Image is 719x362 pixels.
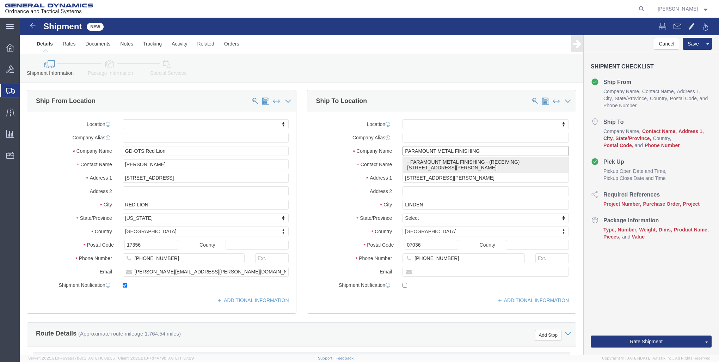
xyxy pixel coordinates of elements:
img: logo [5,4,93,14]
span: Client: 2025.21.0-7d7479b [118,356,194,360]
span: Server: 2025.21.0-769a9a7b8c3 [28,356,115,360]
span: Sharon Dinterman [658,5,698,13]
span: [DATE] 10:09:35 [86,356,115,360]
iframe: FS Legacy Container [20,18,719,355]
button: [PERSON_NAME] [657,5,709,13]
span: [DATE] 11:37:29 [166,356,194,360]
a: Support [318,356,336,360]
span: Copyright © [DATE]-[DATE] Agistix Inc., All Rights Reserved [602,355,711,361]
a: Feedback [336,356,354,360]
